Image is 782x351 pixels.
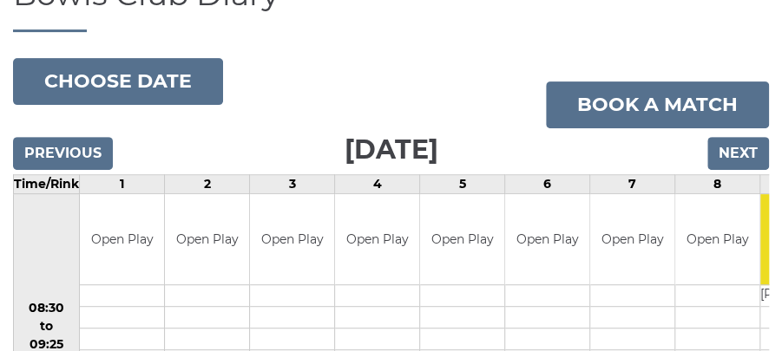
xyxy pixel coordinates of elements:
[420,194,504,285] td: Open Play
[675,194,759,285] td: Open Play
[707,137,769,170] input: Next
[335,174,420,193] td: 4
[590,174,675,193] td: 7
[80,174,165,193] td: 1
[505,174,590,193] td: 6
[675,174,760,193] td: 8
[546,81,769,128] a: Book a match
[165,174,250,193] td: 2
[505,194,589,285] td: Open Play
[250,194,334,285] td: Open Play
[250,174,335,193] td: 3
[13,58,223,105] button: Choose date
[80,194,164,285] td: Open Play
[335,194,419,285] td: Open Play
[13,137,113,170] input: Previous
[165,194,249,285] td: Open Play
[590,194,674,285] td: Open Play
[14,174,80,193] td: Time/Rink
[420,174,505,193] td: 5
